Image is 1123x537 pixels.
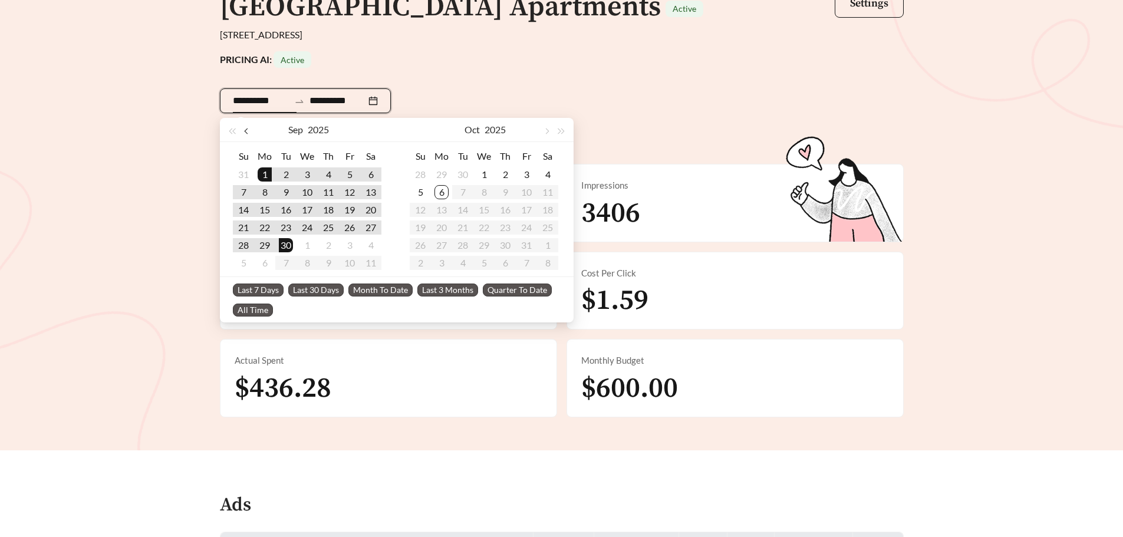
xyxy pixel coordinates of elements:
[360,166,381,183] td: 2025-09-06
[318,219,339,236] td: 2025-09-25
[235,371,331,406] span: $436.28
[410,147,431,166] th: Su
[321,203,335,217] div: 18
[485,118,506,141] button: 2025
[360,219,381,236] td: 2025-09-27
[275,201,297,219] td: 2025-09-16
[473,166,495,183] td: 2025-10-01
[275,236,297,254] td: 2025-09-30
[220,54,311,65] strong: PRICING AI:
[541,167,555,182] div: 4
[360,147,381,166] th: Sa
[294,95,305,106] span: to
[258,167,272,182] div: 1
[236,220,251,235] div: 21
[321,220,335,235] div: 25
[233,147,254,166] th: Su
[516,147,537,166] th: Fr
[254,219,275,236] td: 2025-09-22
[360,236,381,254] td: 2025-10-04
[343,203,357,217] div: 19
[279,238,293,252] div: 30
[297,201,318,219] td: 2025-09-17
[258,256,272,270] div: 6
[364,203,378,217] div: 20
[233,183,254,201] td: 2025-09-07
[452,166,473,183] td: 2025-09-30
[233,304,273,317] span: All Time
[300,167,314,182] div: 3
[258,185,272,199] div: 8
[410,183,431,201] td: 2025-10-05
[581,371,678,406] span: $600.00
[297,147,318,166] th: We
[456,167,470,182] div: 30
[495,166,516,183] td: 2025-10-02
[300,220,314,235] div: 24
[275,147,297,166] th: Tu
[281,55,304,65] span: Active
[279,185,293,199] div: 9
[294,96,305,107] span: swap-right
[360,183,381,201] td: 2025-09-13
[465,118,480,141] button: Oct
[516,166,537,183] td: 2025-10-03
[417,284,478,296] span: Last 3 Months
[300,203,314,217] div: 17
[258,238,272,252] div: 29
[233,219,254,236] td: 2025-09-21
[581,196,640,231] span: 3406
[348,284,413,296] span: Month To Date
[339,147,360,166] th: Fr
[343,167,357,182] div: 5
[297,219,318,236] td: 2025-09-24
[495,147,516,166] th: Th
[581,283,648,318] span: $1.59
[236,256,251,270] div: 5
[537,166,558,183] td: 2025-10-04
[410,166,431,183] td: 2025-09-28
[308,118,329,141] button: 2025
[473,147,495,166] th: We
[477,167,491,182] div: 1
[236,185,251,199] div: 7
[318,183,339,201] td: 2025-09-11
[318,236,339,254] td: 2025-10-02
[537,147,558,166] th: Sa
[300,185,314,199] div: 10
[321,238,335,252] div: 2
[431,166,452,183] td: 2025-09-29
[297,183,318,201] td: 2025-09-10
[360,201,381,219] td: 2025-09-20
[236,203,251,217] div: 14
[431,147,452,166] th: Mo
[413,185,427,199] div: 5
[279,203,293,217] div: 16
[275,183,297,201] td: 2025-09-09
[483,284,552,296] span: Quarter To Date
[279,220,293,235] div: 23
[431,183,452,201] td: 2025-10-06
[434,167,449,182] div: 29
[364,185,378,199] div: 13
[519,167,533,182] div: 3
[297,166,318,183] td: 2025-09-03
[343,185,357,199] div: 12
[343,238,357,252] div: 3
[581,179,889,192] div: Impressions
[318,147,339,166] th: Th
[235,354,542,367] div: Actual Spent
[581,354,889,367] div: Monthly Budget
[300,238,314,252] div: 1
[233,284,284,296] span: Last 7 Days
[297,236,318,254] td: 2025-10-01
[220,28,904,42] div: [STREET_ADDRESS]
[318,166,339,183] td: 2025-09-04
[236,238,251,252] div: 28
[498,167,512,182] div: 2
[288,284,344,296] span: Last 30 Days
[233,254,254,272] td: 2025-10-05
[364,238,378,252] div: 4
[288,118,303,141] button: Sep
[673,4,696,14] span: Active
